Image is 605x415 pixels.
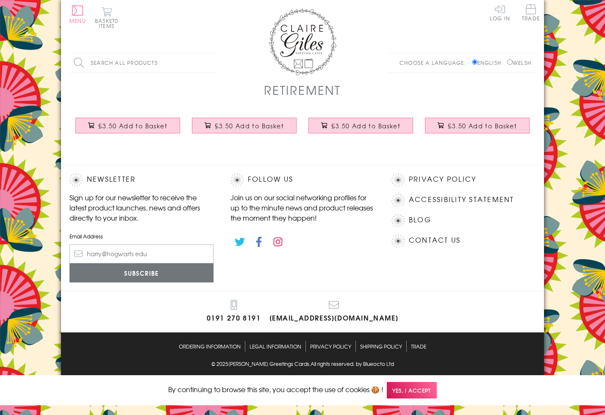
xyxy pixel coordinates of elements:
[472,59,505,66] label: English
[192,118,297,133] button: £3.50 Add to Basket
[448,122,517,130] span: £3.50 Add to Basket
[215,122,284,130] span: £3.50 Add to Basket
[269,8,336,75] img: Claire Giles Greetings Cards
[356,360,394,369] a: by Blueocto Ltd
[69,17,86,25] span: Menu
[409,194,514,205] a: Accessibility Statement
[522,4,540,21] span: Trade
[69,244,214,263] input: harry@hogwarts.edu
[507,59,531,66] label: Welsh
[69,111,186,148] a: Good Luck Retirement Card, Blue Stars, Embellished with a padded star £3.50 Add to Basket
[264,81,341,99] h1: Retirement
[331,122,400,130] span: £3.50 Add to Basket
[207,300,261,324] a: 0191 270 8191
[69,53,218,72] input: Search all products
[409,235,461,246] a: Contact Us
[409,214,431,226] a: Blog
[310,341,351,351] a: Privacy Policy
[522,4,540,22] a: Trade
[302,111,419,148] a: Congratulations and Good Luck Card, Blue Stars, enjoy your Retirement £3.50 Add to Basket
[472,59,477,65] input: English
[75,118,180,133] button: £3.50 Add to Basket
[230,174,375,186] h2: Follow Us
[69,360,536,368] p: © 2025 .
[269,300,399,324] a: [EMAIL_ADDRESS][DOMAIN_NAME]
[419,111,536,148] a: Congratulations and Good Luck Card, Pink Stars, enjoy your Retirement £3.50 Add to Basket
[400,59,470,66] p: Choose a language:
[387,382,437,398] span: Yes, I accept
[507,59,513,65] input: Welsh
[490,4,510,21] a: Log In
[69,263,214,282] input: Subscribe
[228,360,309,369] a: [PERSON_NAME] Greetings Cards
[425,118,530,133] button: £3.50 Add to Basket
[99,17,118,30] span: 0 items
[98,122,167,130] span: £3.50 Add to Basket
[69,192,214,223] p: Sign up for our newsletter to receive the latest product launches, news and offers directly to yo...
[409,174,476,185] a: Privacy Policy
[311,360,355,368] span: All rights reserved.
[230,192,375,223] p: Join us on our social networking profiles for up to the minute news and product releases the mome...
[179,341,241,351] a: Ordering Information
[209,53,218,72] input: Search
[69,174,214,186] h2: Newsletter
[308,118,414,133] button: £3.50 Add to Basket
[69,232,214,240] label: Email Address
[360,341,402,351] a: Shipping Policy
[186,111,302,148] a: Good Luck Retirement Card, Pink Stars, Embellished with a padded star £3.50 Add to Basket
[411,341,426,351] a: Trade
[69,6,86,23] button: Menu
[250,341,301,351] a: Legal Information
[95,7,118,28] button: Basket0 items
